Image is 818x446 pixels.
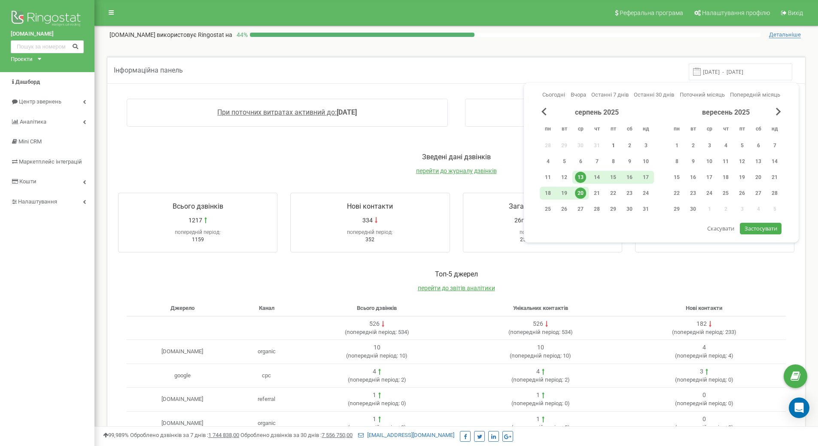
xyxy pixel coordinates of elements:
[575,188,586,199] div: 20
[750,171,766,184] div: сб 20 вер 2025 р.
[766,139,783,152] div: нд 7 вер 2025 р.
[671,172,682,183] div: 15
[718,139,734,152] div: чт 4 вер 2025 р.
[591,188,602,199] div: 21
[11,40,84,53] input: Пошук за номером
[670,123,683,136] abbr: понеділок
[347,329,397,335] span: попередній період:
[620,9,683,16] span: Реферальна програма
[574,123,587,136] abbr: середа
[640,172,651,183] div: 17
[513,424,563,431] span: попередній період:
[718,187,734,200] div: чт 25 вер 2025 р.
[542,91,565,98] span: Сьогодні
[720,140,731,151] div: 4
[669,203,685,215] div: пн 29 вер 2025 р.
[511,352,562,359] span: попередній період:
[540,155,556,168] div: пн 4 серп 2025 р.
[685,203,701,215] div: вт 30 вер 2025 р.
[350,424,400,431] span: попередній період:
[789,397,809,418] div: Open Intercom Messenger
[217,108,337,116] span: При поточних витратах активний до:
[591,203,602,215] div: 28
[700,367,703,376] div: 3
[687,156,699,167] div: 9
[513,305,568,311] span: Унікальних контактів
[750,155,766,168] div: сб 13 вер 2025 р.
[103,432,129,438] span: 99,989%
[608,203,619,215] div: 29
[621,171,638,184] div: сб 16 серп 2025 р.
[605,139,621,152] div: пт 1 серп 2025 р.
[208,432,239,438] u: 1 744 838,00
[734,139,750,152] div: пт 5 вер 2025 р.
[788,9,803,16] span: Вихід
[348,424,406,431] span: ( 0 )
[19,158,82,165] span: Маркетплейс інтеграцій
[769,140,780,151] div: 7
[669,171,685,184] div: пн 15 вер 2025 р.
[127,388,238,412] td: [DOMAIN_NAME]
[734,171,750,184] div: пт 19 вер 2025 р.
[768,123,781,136] abbr: неділя
[730,91,780,98] span: Попередній місяць
[575,172,586,183] div: 13
[736,140,748,151] div: 5
[701,187,718,200] div: ср 24 вер 2025 р.
[704,172,715,183] div: 17
[608,188,619,199] div: 22
[322,432,353,438] u: 7 556 750,00
[238,388,295,412] td: referral
[704,188,715,199] div: 24
[719,123,732,136] abbr: четвер
[734,187,750,200] div: пт 26 вер 2025 р.
[640,156,651,167] div: 10
[639,123,652,136] abbr: неділя
[357,305,397,311] span: Всього дзвінків
[704,140,715,151] div: 3
[369,320,380,328] div: 526
[540,108,654,118] div: серпень 2025
[591,156,602,167] div: 7
[109,30,232,39] p: [DOMAIN_NAME]
[591,172,602,183] div: 14
[736,188,748,199] div: 26
[769,188,780,199] div: 28
[558,123,571,136] abbr: вівторок
[175,229,221,235] span: попередній період:
[776,108,781,115] span: Next Month
[766,171,783,184] div: нд 21 вер 2025 р.
[590,123,603,136] abbr: четвер
[520,229,566,235] span: попередній період:
[15,79,40,85] span: Дашборд
[702,343,706,352] div: 4
[11,30,84,38] a: [DOMAIN_NAME]
[19,178,36,185] span: Кошти
[536,391,540,400] div: 1
[702,9,770,16] span: Налаштування профілю
[416,167,497,174] a: перейти до журналу дзвінків
[170,305,195,311] span: Джерело
[348,352,398,359] span: попередній період:
[605,187,621,200] div: пт 22 серп 2025 р.
[607,123,620,136] abbr: п’ятниця
[634,91,674,98] span: Останні 30 днів
[677,352,727,359] span: попередній період:
[510,329,560,335] span: попередній період:
[672,329,736,335] span: ( 233 )
[589,203,605,215] div: чт 28 серп 2025 р.
[238,340,295,364] td: organic
[365,237,374,243] span: 352
[736,123,748,136] abbr: п’ятниця
[374,343,380,352] div: 10
[350,376,400,383] span: попередній період:
[418,285,495,291] span: перейти до звітів аналітики
[541,123,554,136] abbr: понеділок
[511,376,570,383] span: ( 2 )
[540,171,556,184] div: пн 11 серп 2025 р.
[766,155,783,168] div: нд 14 вер 2025 р.
[362,216,373,225] span: 334
[608,140,619,151] div: 1
[571,91,586,98] span: Вчора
